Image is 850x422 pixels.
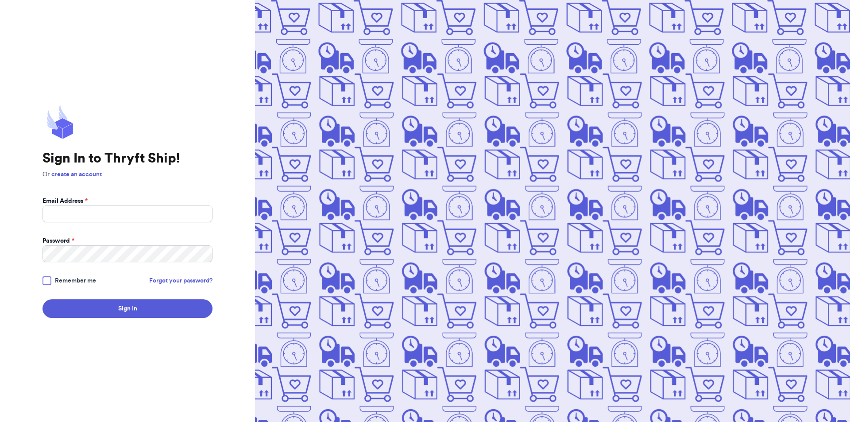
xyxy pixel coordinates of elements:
a: Forgot your password? [149,276,212,285]
a: create an account [51,171,102,178]
h1: Sign In to Thryft Ship! [42,151,212,166]
p: Or [42,170,212,179]
label: Password [42,236,74,245]
span: Remember me [55,276,96,285]
label: Email Address [42,197,88,205]
button: Sign In [42,299,212,318]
